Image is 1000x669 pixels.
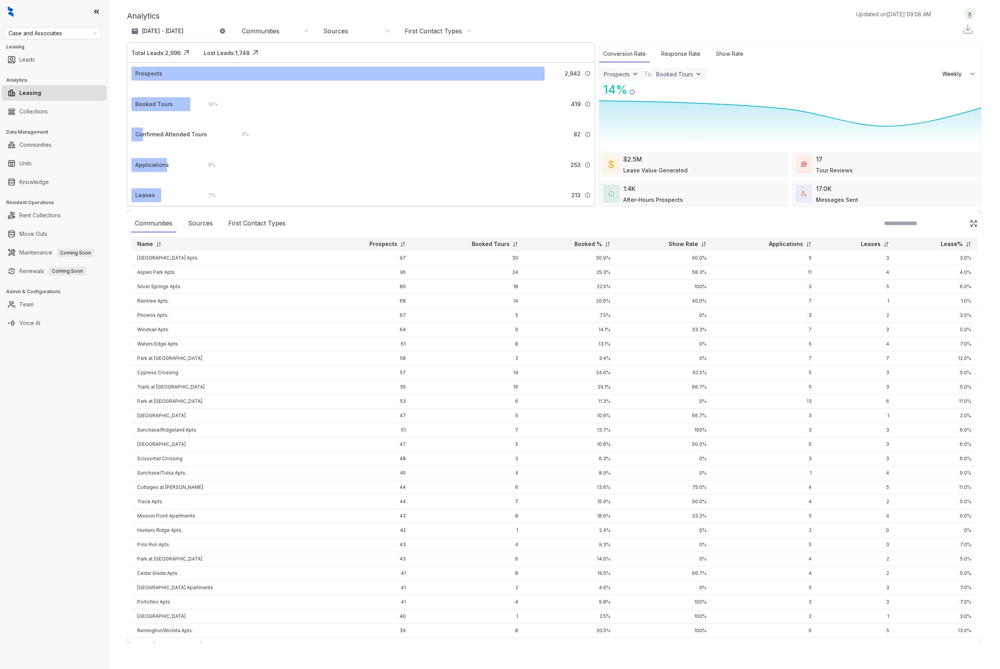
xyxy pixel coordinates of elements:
p: Show Rate [669,240,698,248]
td: [GEOGRAPHIC_DATA] [131,437,319,452]
a: Knowledge [19,174,49,190]
span: 82 [574,130,581,139]
td: 41 [319,581,412,595]
img: logo [8,6,14,17]
td: 30.9% [524,251,617,265]
td: 66.7% [617,409,713,423]
td: 5 [818,280,895,294]
li: Leads [2,52,107,67]
td: Polo Run Apts. [131,538,319,552]
td: 11.0% [895,480,978,495]
li: Rent Collections [2,208,107,223]
td: 7 [713,294,818,308]
img: Click Icon [181,47,192,58]
td: Phoenix Apts. [131,308,319,323]
td: 5 [713,538,818,552]
td: 24.6% [524,366,617,380]
div: 1.4K [623,184,636,193]
td: 5 [412,437,524,452]
div: Lost Leads: 1,748 [204,49,250,57]
div: 17.0K [816,184,832,193]
td: 0% [617,466,713,480]
span: Case and Associates [9,28,97,39]
li: Renewals [2,263,107,279]
td: 55 [319,380,412,394]
td: 3 [818,423,895,437]
td: Mission Point Apartments [131,509,319,523]
td: 14.0% [524,552,617,566]
img: SearchIcon [953,220,960,227]
td: 6 [412,394,524,409]
a: Leasing [19,85,41,101]
td: Park at [GEOGRAPHIC_DATA]. [131,394,319,409]
h3: Leasing [6,43,108,50]
td: 1 [412,523,524,538]
td: 20.6% [524,294,617,308]
td: 1 [818,294,895,308]
img: AfterHoursConversations [609,191,614,197]
div: First Contact Types [224,215,290,232]
td: 43 [319,538,412,552]
td: 2 [412,581,524,595]
h3: Resident Operations [6,199,108,206]
td: Park at [GEOGRAPHIC_DATA] [131,552,319,566]
td: 47 [319,437,412,452]
td: 66.7% [617,566,713,581]
h3: Admin & Configurations [6,288,108,295]
td: 80 [319,280,412,294]
td: 9.0% [895,466,978,480]
td: 5 [412,308,524,323]
td: 6.0% [895,280,978,294]
td: 67 [319,308,412,323]
td: 33.3% [617,323,713,337]
li: Knowledge [2,174,107,190]
td: 45 [319,466,412,480]
td: 47 [319,409,412,423]
p: Updated on [DATE] 09:58 AM [856,10,931,18]
td: 3 [818,366,895,380]
span: 213 [571,191,581,199]
td: 4 [713,552,818,566]
td: 0% [617,523,713,538]
td: 97 [319,251,412,265]
td: Windsail Apts. [131,323,319,337]
td: 75.0% [617,480,713,495]
p: Leases [861,240,881,248]
td: 12.0% [895,351,978,366]
img: TourReviews [801,162,807,167]
img: sorting [966,241,971,247]
td: 19.5% [524,566,617,581]
div: Total Leads: 2,996 [131,49,181,57]
td: 5 [713,581,818,595]
td: 95 [319,265,412,280]
td: 14.1% [524,323,617,337]
td: 58 [319,351,412,366]
a: Units [19,156,32,171]
p: Booked % [574,240,602,248]
li: Team [2,297,107,312]
td: 7 [412,423,524,437]
img: Info [584,162,591,168]
p: Booked Tours [472,240,510,248]
td: 22.5% [524,280,617,294]
td: 10.6% [524,409,617,423]
img: sorting [156,241,162,247]
td: 13 [713,394,818,409]
td: 5.0% [895,552,978,566]
td: 11.3% [524,394,617,409]
div: Booked Tours [656,71,693,77]
img: Info [584,101,591,107]
td: 41 [319,566,412,581]
td: 3 [818,437,895,452]
td: 2 [818,552,895,566]
td: 4 [818,466,895,480]
img: ViewFilterArrow [631,70,639,78]
td: 3 [713,308,818,323]
td: 0% [617,552,713,566]
td: 3 [713,423,818,437]
a: Voice AI [19,315,40,331]
td: 42 [319,523,412,538]
td: 1.0% [895,294,978,308]
td: 8 [412,337,524,351]
td: 18.6% [524,509,617,523]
